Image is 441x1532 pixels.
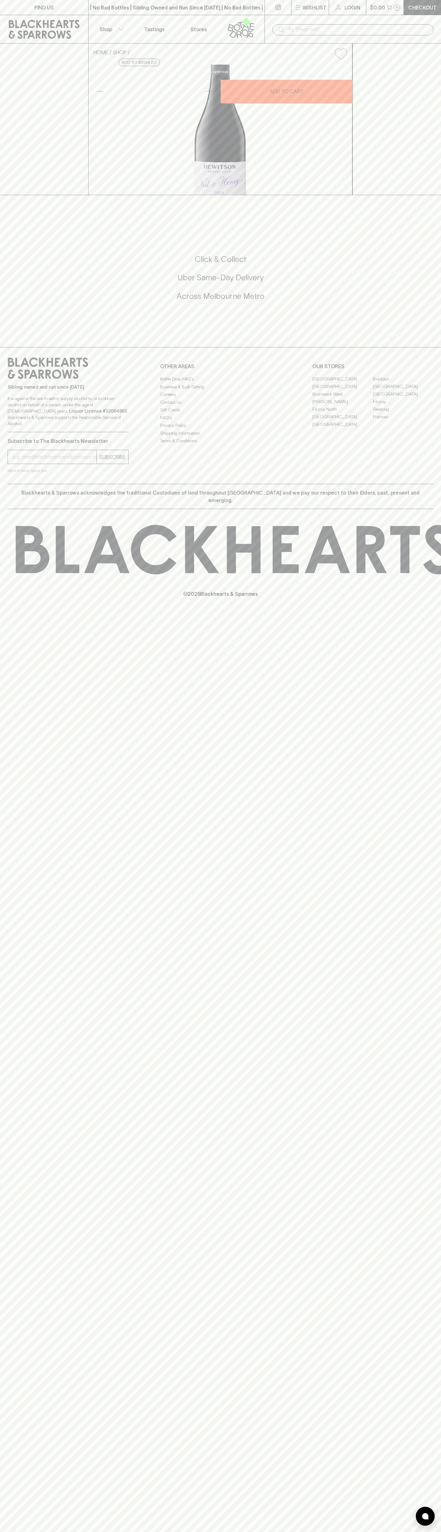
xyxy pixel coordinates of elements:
p: OUR STORES [312,363,433,370]
input: e.g. jane@blackheartsandsparrows.com.au [13,452,96,462]
a: [GEOGRAPHIC_DATA] [312,383,373,390]
a: Geelong [373,405,433,413]
a: [GEOGRAPHIC_DATA] [312,421,373,428]
a: [GEOGRAPHIC_DATA] [373,383,433,390]
strong: Liquor License #32064953 [69,409,127,414]
p: Login [345,4,360,11]
h5: Click & Collect [8,254,433,264]
img: bubble-icon [422,1513,428,1519]
p: $0.00 [370,4,385,11]
h5: Uber Same-Day Delivery [8,272,433,283]
p: FIND US [34,4,54,11]
a: Brunswick West [312,390,373,398]
p: SUBSCRIBE [99,453,126,461]
a: Terms & Conditions [160,437,281,445]
p: Blackhearts & Sparrows acknowledges the traditional Custodians of land throughout [GEOGRAPHIC_DAT... [12,489,429,504]
a: Privacy Policy [160,422,281,429]
p: Stores [190,26,207,33]
button: SUBSCRIBE [97,450,128,464]
a: Gift Cards [160,406,281,414]
p: OTHER AREAS [160,363,281,370]
a: Fitzroy [373,398,433,405]
p: ADD TO CART [270,88,304,95]
button: Shop [89,15,133,43]
p: Sibling owned and run since [DATE] [8,384,129,390]
a: Fitzroy North [312,405,373,413]
p: 0 [396,6,398,9]
a: SHOP [113,49,126,55]
p: Subscribe to The Blackhearts Newsletter [8,437,129,445]
button: ADD TO CART [221,80,352,103]
p: Tastings [144,26,165,33]
button: Add to wishlist [119,59,160,66]
p: It is against the law to sell or supply alcohol to, or to obtain alcohol on behalf of a person un... [8,395,129,427]
a: Braddon [373,375,433,383]
a: Tastings [132,15,177,43]
a: FAQ's [160,414,281,421]
a: [GEOGRAPHIC_DATA] [373,390,433,398]
a: Bottle Drop FAQ's [160,375,281,383]
a: [GEOGRAPHIC_DATA] [312,375,373,383]
a: [PERSON_NAME] [312,398,373,405]
p: Checkout [408,4,437,11]
a: Prahran [373,413,433,421]
p: Shop [100,26,112,33]
div: Call to action block [8,229,433,334]
a: HOME [94,49,108,55]
a: Shipping Information [160,429,281,437]
a: Business & Bulk Gifting [160,383,281,391]
a: [GEOGRAPHIC_DATA] [312,413,373,421]
a: Careers [160,391,281,398]
button: Add to wishlist [332,46,350,62]
input: Try "Pinot noir" [287,25,428,35]
img: 37431.png [89,65,352,195]
p: Wishlist [303,4,327,11]
p: We will never spam you [8,467,129,474]
a: Stores [177,15,221,43]
a: Contact Us [160,398,281,406]
h5: Across Melbourne Metro [8,291,433,301]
